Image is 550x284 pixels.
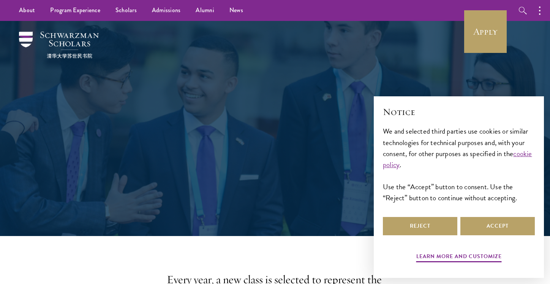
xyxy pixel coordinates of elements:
button: Reject [383,217,457,235]
div: We and selected third parties use cookies or similar technologies for technical purposes and, wit... [383,126,535,203]
button: Learn more and customize [416,252,502,263]
a: Apply [464,10,507,53]
img: Schwarzman Scholars [19,32,99,58]
button: Accept [460,217,535,235]
h2: Notice [383,105,535,118]
a: cookie policy [383,148,532,170]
